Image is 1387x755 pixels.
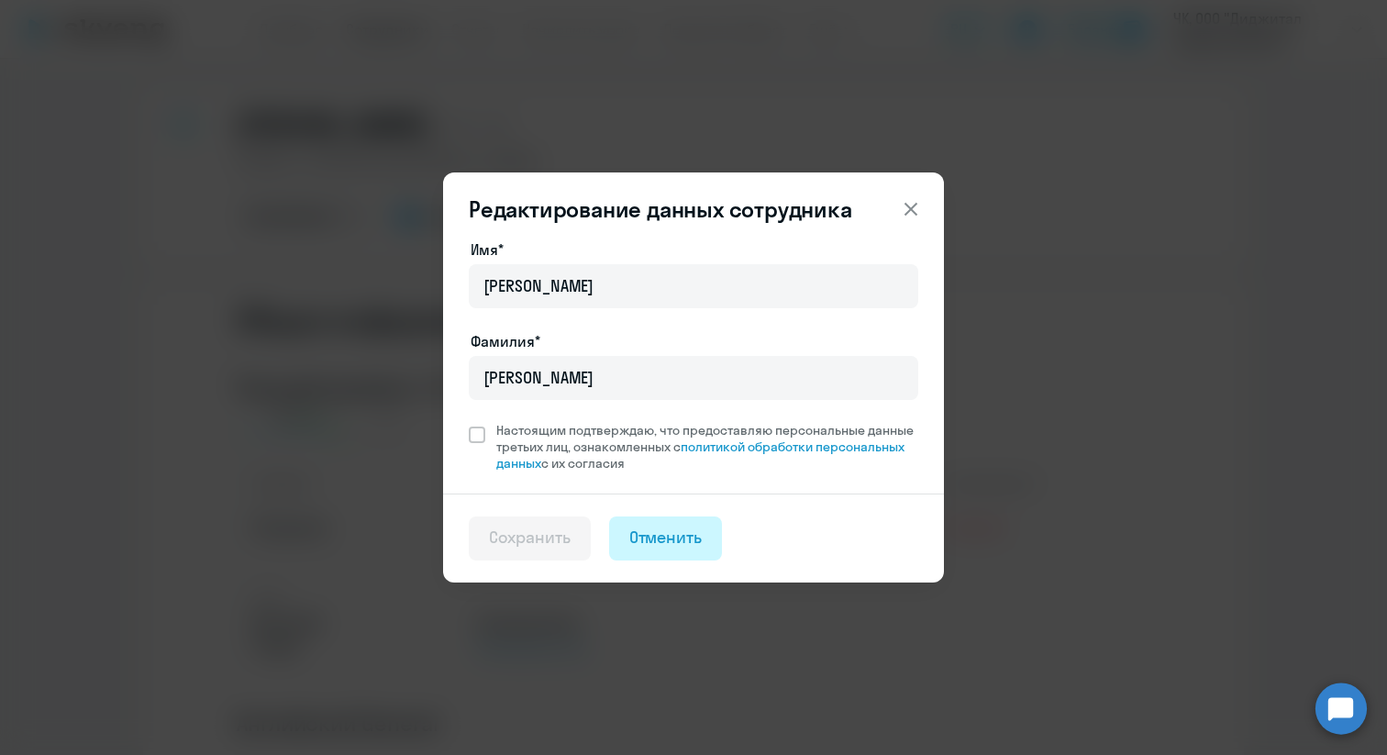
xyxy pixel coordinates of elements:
a: политикой обработки персональных данных [496,439,904,472]
span: Настоящим подтверждаю, что предоставляю персональные данные третьих лиц, ознакомленных с с их сог... [496,422,918,472]
div: Сохранить [489,526,571,550]
div: Отменить [629,526,703,550]
label: Фамилия* [471,330,540,352]
header: Редактирование данных сотрудника [443,194,944,224]
button: Отменить [609,516,723,561]
button: Сохранить [469,516,591,561]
